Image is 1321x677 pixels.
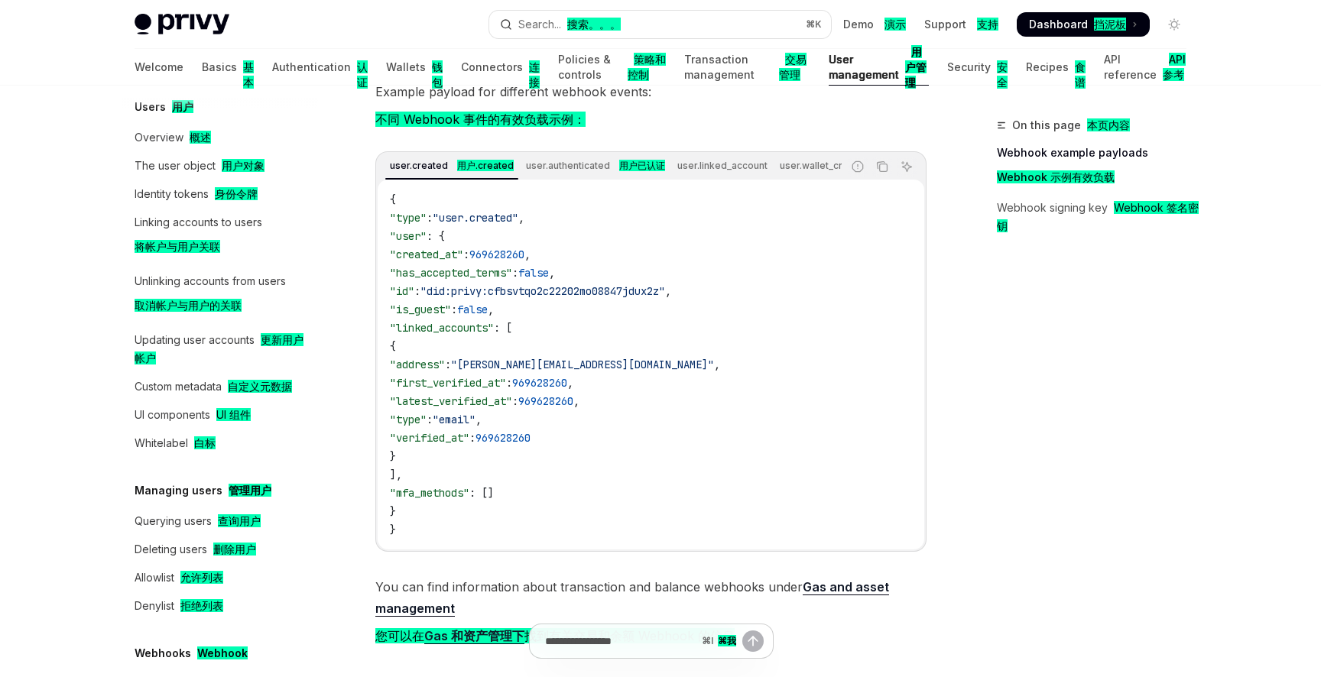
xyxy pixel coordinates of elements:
[197,646,248,659] font: Webhook
[122,429,318,457] a: Whitelabel 白标
[872,157,892,177] button: Copy the contents from the code block
[545,624,696,658] input: Ask a question...
[673,157,772,175] div: user.linked_account
[390,284,414,298] span: "id"
[1075,60,1086,89] font: 食谱
[457,303,488,316] span: false
[897,157,917,177] button: Ask AI
[122,507,318,535] a: Querying users 查询用户
[997,141,1199,196] a: Webhook example payloadsWebhook 示例有效负载
[427,413,433,426] span: :
[665,284,671,298] span: ,
[390,303,451,316] span: "is_guest"
[135,14,229,35] img: light logo
[843,17,906,32] a: Demo 演示
[390,266,512,280] span: "has_accepted_terms"
[432,60,443,89] font: 钱包
[357,60,368,89] font: 认证
[190,131,211,144] font: 概述
[390,358,445,371] span: "address"
[567,376,573,390] span: ,
[463,248,469,261] span: :
[628,53,666,81] font: 策略和控制
[433,413,475,426] span: "email"
[135,157,265,175] div: The user object
[135,434,216,452] div: Whitelabel
[122,401,318,429] a: UI components UI 组件
[457,160,514,171] font: 用户.created
[390,468,402,481] span: ],
[390,321,494,335] span: "linked_accounts"
[375,576,927,653] span: You can find information about transaction and balance webhooks under
[506,376,512,390] span: :
[135,568,223,587] div: Allowlist
[180,599,223,612] font: 拒绝列表
[390,229,427,243] span: "user"
[222,159,265,172] font: 用户对象
[194,436,216,449] font: 白标
[390,394,512,408] span: "latest_verified_at"
[135,512,261,530] div: Querying users
[567,18,621,31] font: 搜索。。。
[272,49,368,86] a: Authentication 认证
[390,339,396,353] span: {
[529,60,540,89] font: 连接
[469,248,524,261] span: 969628260
[390,486,469,500] span: "mfa_methods"
[884,18,906,31] font: 演示
[135,49,183,86] a: Welcome
[420,284,665,298] span: "did:privy:cfbsvtqo2c22202mo08847jdux2z"
[228,380,292,393] font: 自定义元数据
[390,193,396,206] span: {
[451,358,714,371] span: "[PERSON_NAME][EMAIL_ADDRESS][DOMAIN_NAME]"
[390,431,469,445] span: "verified_at"
[714,358,720,371] span: ,
[977,18,998,31] font: 支持
[1017,12,1150,37] a: Dashboard 挡泥板
[122,267,318,326] a: Unlinking accounts from users取消帐户与用户的关联
[549,266,555,280] span: ,
[997,60,1008,89] font: 安全
[512,266,518,280] span: :
[1012,116,1130,134] span: On this page
[905,45,927,89] font: 用户管理
[122,536,318,563] a: Deleting users 删除用户
[122,180,318,208] a: Identity tokens 身份令牌
[135,272,286,321] div: Unlinking accounts from users
[947,49,1008,86] a: Security 安全
[1104,49,1186,86] a: API reference API 参考
[243,60,254,89] font: 基本
[122,564,318,591] a: Allowlist 允许列表
[427,229,445,243] span: : {
[390,376,506,390] span: "first_verified_at"
[451,303,457,316] span: :
[135,213,262,262] div: Linking accounts to users
[488,303,494,316] span: ,
[202,49,254,86] a: Basics 基本
[390,413,427,426] span: "type"
[512,376,567,390] span: 969628260
[521,157,670,175] div: user.authenticated
[924,17,998,32] a: Support 支持
[997,196,1199,238] a: Webhook signing key Webhook 签名密钥
[180,571,223,584] font: 允许列表
[475,431,531,445] span: 969628260
[135,540,256,559] div: Deleting users
[122,326,318,372] a: Updating user accounts 更新用户帐户
[461,49,540,86] a: Connectors 连接
[518,394,573,408] span: 969628260
[213,543,256,556] font: 删除用户
[122,209,318,267] a: Linking accounts to users将帐户与用户关联
[1026,49,1086,86] a: Recipes 食谱
[135,331,309,368] div: Updating user accounts
[512,394,518,408] span: :
[433,211,518,225] span: "user.created"
[1162,12,1186,37] button: Toggle dark mode
[215,187,258,200] font: 身份令牌
[414,284,420,298] span: :
[494,321,512,335] span: : [
[390,211,427,225] span: "type"
[390,504,396,518] span: }
[779,53,807,81] font: 交易管理
[135,481,271,500] h5: Managing users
